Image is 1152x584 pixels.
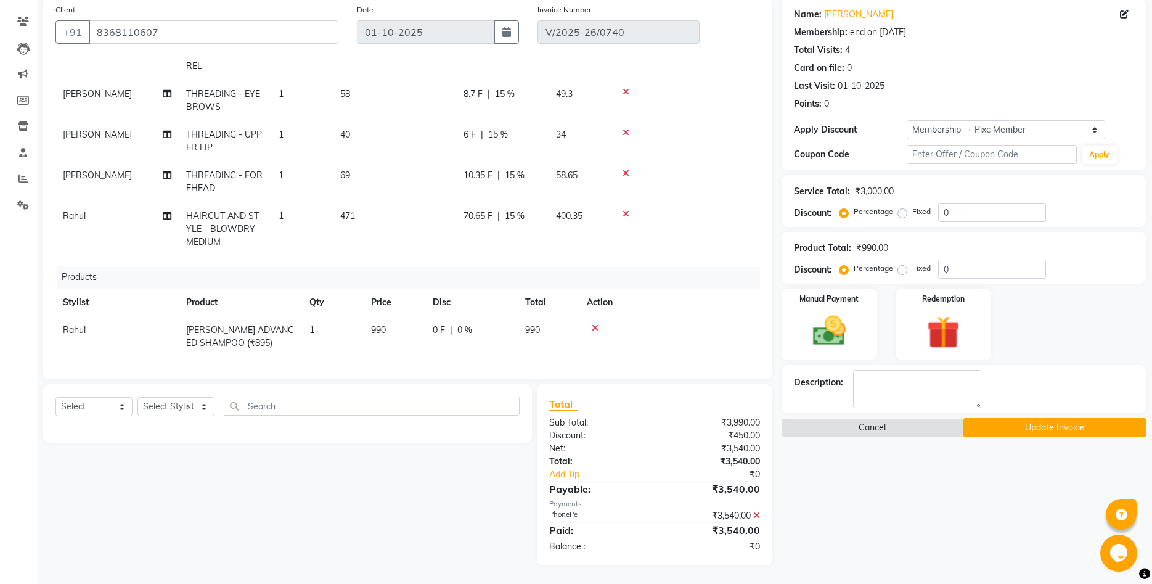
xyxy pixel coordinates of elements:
div: Discount: [540,429,655,442]
div: PhonePe [540,509,655,522]
div: Points: [794,97,822,110]
div: ₹990.00 [856,242,888,255]
span: | [497,210,500,223]
span: 15 % [505,169,525,182]
div: ₹3,000.00 [855,185,894,198]
img: _gift.svg [917,312,970,353]
span: 8.7 F [464,88,483,101]
span: 990 [525,324,540,335]
span: [PERSON_NAME] ADVANCED SHAMPOO (₹895) [186,324,294,348]
div: Discount: [794,263,832,276]
div: Payments [549,499,759,509]
div: ₹3,540.00 [655,442,769,455]
div: Membership: [794,26,848,39]
div: Coupon Code [794,148,907,161]
div: Payable: [540,482,655,496]
label: Redemption [922,294,965,305]
div: Service Total: [794,185,850,198]
span: 70.65 F [464,210,492,223]
span: HAIRCUT AND STYLE - BLOWDRY MEDIUM [186,210,259,247]
a: Add Tip [540,468,674,481]
span: 1 [279,210,284,221]
th: Stylist [55,289,179,316]
span: 15 % [505,210,525,223]
div: end on [DATE] [850,26,906,39]
label: Fixed [912,263,931,274]
span: 1 [279,88,284,99]
span: 58 [340,88,350,99]
span: 15 % [488,128,508,141]
div: ₹3,540.00 [655,523,769,538]
div: Total Visits: [794,44,843,57]
span: 58.65 [556,170,578,181]
label: Invoice Number [537,4,591,15]
span: 69 [340,170,350,181]
div: ₹3,990.00 [655,416,769,429]
button: Update Invoice [963,418,1146,437]
input: Search by Name/Mobile/Email/Code [89,20,338,44]
span: THREADING - FOREHEAD [186,170,263,194]
div: Discount: [794,207,832,220]
span: 49.3 [556,88,573,99]
label: Percentage [854,206,893,217]
div: ₹3,540.00 [655,509,769,522]
div: Last Visit: [794,80,835,93]
span: 471 [340,210,355,221]
div: Total: [540,455,655,468]
div: ₹3,540.00 [655,455,769,468]
div: ₹3,540.00 [655,482,769,496]
th: Disc [425,289,518,316]
button: Apply [1082,146,1117,164]
div: ₹450.00 [655,429,769,442]
iframe: chat widget [1100,535,1140,572]
label: Percentage [854,263,893,274]
span: Total [549,398,578,411]
button: +91 [55,20,90,44]
span: 10.35 F [464,169,492,182]
span: [PERSON_NAME] [63,88,132,99]
div: Sub Total: [540,416,655,429]
input: Enter Offer / Coupon Code [907,145,1077,164]
div: Net: [540,442,655,455]
span: 34 [556,129,566,140]
th: Product [179,289,302,316]
span: [PERSON_NAME] [63,170,132,181]
span: 0 F [433,324,445,337]
span: 990 [371,324,386,335]
div: Card on file: [794,62,844,75]
button: Cancel [782,418,964,437]
span: THREADING - EYEBROWS [186,88,260,112]
div: Balance : [540,540,655,553]
span: | [450,324,452,337]
label: Client [55,4,75,15]
div: 0 [847,62,852,75]
div: 4 [845,44,850,57]
th: Action [579,289,760,316]
span: 400.35 [556,210,582,221]
span: 1 [279,129,284,140]
span: Rahul [63,324,86,335]
label: Date [357,4,374,15]
span: THREADING - UPPER LIP [186,129,262,153]
div: ₹0 [655,540,769,553]
span: [PERSON_NAME] [63,129,132,140]
th: Total [518,289,579,316]
span: 40 [340,129,350,140]
a: [PERSON_NAME] [824,8,893,21]
div: Apply Discount [794,123,907,136]
div: Product Total: [794,242,851,255]
input: Search [224,397,520,416]
div: ₹0 [674,468,769,481]
span: | [481,128,483,141]
span: 1 [309,324,314,335]
div: 01-10-2025 [838,80,884,93]
span: 0 % [457,324,472,337]
th: Qty [302,289,364,316]
span: 15 % [495,88,515,101]
span: Rahul [63,210,86,221]
span: 6 F [464,128,476,141]
div: Products [57,266,769,289]
span: | [497,169,500,182]
th: Price [364,289,425,316]
div: Description: [794,376,843,389]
